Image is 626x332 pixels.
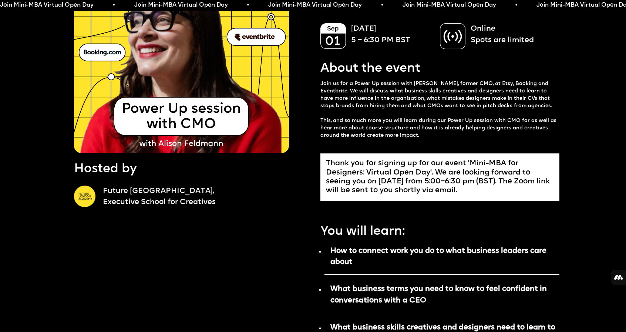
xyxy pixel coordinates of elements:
p: Join us for a Power Up session with [PERSON_NAME], former CMO, at Etsy, Booking and Eventbrite. W... [320,80,559,139]
img: A yellow circle with Future London Academy logo [74,186,95,207]
div: Thank you for signing up for our event 'Mini-MBA for Designers: Virtual Open Day'. We are looking... [326,159,554,195]
span: • [112,1,115,9]
a: Future [GEOGRAPHIC_DATA],Executive School for Creatives [103,186,313,208]
span: • [515,1,517,9]
p: [DATE] 5 – 6:30 PM BST [351,23,433,46]
p: You will learn: [320,223,405,240]
strong: What business terms you need to know to feel confident in conversations with a CEO [330,285,547,304]
span: • [247,1,249,9]
span: • [381,1,383,9]
p: Hosted by [74,160,137,178]
p: Online Spots are limited [471,23,552,46]
p: About the event [320,60,420,77]
strong: How to connect work you do to what business leaders care about [330,247,546,266]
